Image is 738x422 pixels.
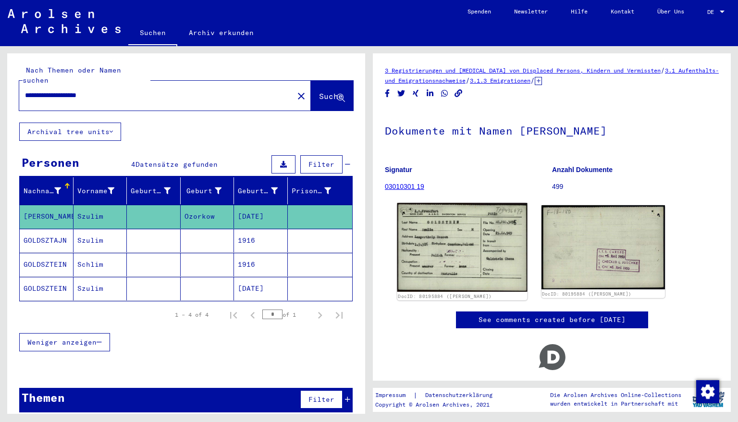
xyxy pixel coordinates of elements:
span: Filter [308,395,334,404]
p: wurden entwickelt in Partnerschaft mit [550,399,681,408]
button: First page [224,305,243,324]
a: Suchen [128,21,177,46]
div: Geburtsname [131,183,183,199]
mat-header-cell: Geburt‏ [181,177,234,204]
button: Weniger anzeigen [19,333,110,351]
img: Arolsen_neg.svg [8,9,121,33]
mat-header-cell: Geburtsname [127,177,181,204]
div: Geburtsdatum [238,183,290,199]
img: Zustimmung ändern [696,380,719,403]
button: Copy link [454,87,464,99]
mat-header-cell: Geburtsdatum [234,177,288,204]
div: Nachname [24,183,73,199]
button: Previous page [243,305,262,324]
img: 002.jpg [541,205,665,289]
b: Signatur [385,166,412,174]
mat-cell: Schlim [74,253,127,276]
mat-header-cell: Prisoner # [288,177,353,204]
div: Geburt‏ [184,186,222,196]
mat-cell: GOLDSZTEIN [20,253,74,276]
div: Nachname [24,186,61,196]
mat-cell: 1916 [234,229,288,252]
button: Archival tree units [19,123,121,141]
button: Share on LinkedIn [425,87,435,99]
img: 001.jpg [397,203,527,292]
a: DocID: 80195884 ([PERSON_NAME]) [542,291,631,297]
mat-cell: 1916 [234,253,288,276]
mat-header-cell: Nachname [20,177,74,204]
mat-cell: [DATE] [234,205,288,228]
a: 03010301 19 [385,183,424,190]
span: / [466,76,470,85]
mat-cell: [DATE] [234,277,288,300]
button: Share on Twitter [396,87,406,99]
button: Next page [310,305,330,324]
span: DE [707,9,718,15]
p: 499 [552,182,719,192]
mat-cell: Ozorkow [181,205,234,228]
mat-cell: [PERSON_NAME] [20,205,74,228]
div: Geburtsdatum [238,186,278,196]
button: Clear [292,86,311,105]
div: 1 – 4 of 4 [175,310,209,319]
mat-label: Nach Themen oder Namen suchen [23,66,121,85]
img: yv_logo.png [690,387,726,411]
div: Geburtsname [131,186,171,196]
button: Share on Facebook [382,87,393,99]
a: 3.1.3 Emigrationen [470,77,530,84]
mat-cell: Szulim [74,277,127,300]
b: Anzahl Dokumente [552,166,613,174]
span: 4 [131,160,135,169]
p: Copyright © Arolsen Archives, 2021 [375,400,504,409]
p: Die Arolsen Archives Online-Collections [550,391,681,399]
mat-header-cell: Vorname [74,177,127,204]
mat-cell: GOLDSZTAJN [20,229,74,252]
button: Suche [311,81,353,111]
button: Last page [330,305,349,324]
a: Datenschutzerklärung [418,390,504,400]
a: See comments created before [DATE] [479,315,626,325]
button: Filter [300,155,343,174]
button: Share on WhatsApp [440,87,450,99]
div: | [375,390,504,400]
mat-cell: Szulim [74,205,127,228]
a: Impressum [375,390,413,400]
div: Geburt‏ [184,183,234,199]
span: Suche [319,91,343,101]
span: / [661,66,665,74]
div: Prisoner # [292,183,344,199]
span: / [530,76,535,85]
mat-cell: Szulim [74,229,127,252]
span: Filter [308,160,334,169]
div: Themen [22,389,65,406]
a: 3 Registrierungen und [MEDICAL_DATA] von Displaced Persons, Kindern und Vermissten [385,67,661,74]
mat-cell: GOLDSZTEIN [20,277,74,300]
div: Vorname [77,186,115,196]
a: Archiv erkunden [177,21,265,44]
button: Filter [300,390,343,409]
mat-icon: close [295,90,307,102]
button: Share on Xing [411,87,421,99]
span: Weniger anzeigen [27,338,97,347]
span: Datensätze gefunden [135,160,218,169]
div: Personen [22,154,79,171]
h1: Dokumente mit Namen [PERSON_NAME] [385,109,719,151]
a: DocID: 80195884 ([PERSON_NAME]) [398,293,492,299]
div: of 1 [262,310,310,319]
div: Prisoner # [292,186,332,196]
div: Vorname [77,183,127,199]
